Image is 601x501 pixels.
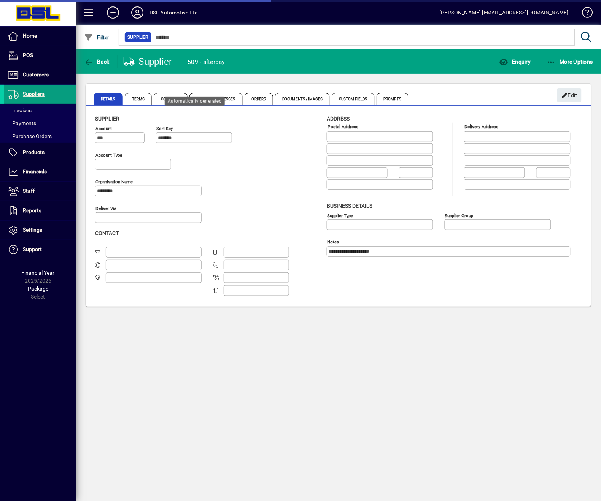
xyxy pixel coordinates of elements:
mat-label: Sort key [156,126,173,131]
span: Contacts [154,93,188,105]
span: Purchase Orders [8,133,52,139]
a: Financials [4,162,76,181]
a: Invoices [4,104,76,117]
span: POS [23,52,33,58]
span: Payments [8,120,36,126]
span: Supplier [95,116,119,122]
button: Enquiry [497,55,533,68]
a: POS [4,46,76,65]
a: Purchase Orders [4,130,76,143]
button: Filter [82,30,111,44]
span: Settings [23,227,42,233]
mat-label: Supplier group [445,213,474,218]
span: Documents / Images [275,93,330,105]
div: 509 - afterpay [188,56,225,68]
span: Contact [95,230,119,236]
span: Supplier [128,33,148,41]
span: Enquiry [499,59,531,65]
span: Suppliers [23,91,45,97]
span: Address [327,116,350,122]
span: Terms [125,93,152,105]
div: Automatically generated [165,97,225,106]
div: DSL Automotive Ltd [149,6,198,19]
span: Orders [245,93,273,105]
span: Back [84,59,110,65]
a: Staff [4,182,76,201]
span: More Options [547,59,593,65]
mat-label: Account [95,126,112,131]
a: Customers [4,65,76,84]
span: Edit [561,89,578,102]
button: Add [101,6,125,19]
button: More Options [545,55,595,68]
span: Prompts [377,93,409,105]
span: Staff [23,188,35,194]
span: Invoices [8,107,32,113]
mat-label: Notes [327,239,339,245]
mat-label: Supplier type [327,213,353,218]
a: Settings [4,221,76,240]
span: Products [23,149,45,155]
div: Supplier [124,56,172,68]
button: Profile [125,6,149,19]
mat-label: Deliver via [95,206,116,211]
span: Customers [23,72,49,78]
a: Home [4,27,76,46]
div: [PERSON_NAME] [EMAIL_ADDRESS][DOMAIN_NAME] [440,6,569,19]
a: Products [4,143,76,162]
span: Filter [84,34,110,40]
a: Knowledge Base [576,2,591,26]
app-page-header-button: Back [76,55,118,68]
span: Package [28,286,48,292]
span: Reports [23,207,41,213]
span: Custom Fields [332,93,374,105]
a: Reports [4,201,76,220]
button: Back [82,55,111,68]
span: Financial Year [22,270,55,276]
span: Business details [327,203,372,209]
span: Support [23,246,42,252]
mat-label: Organisation name [95,179,133,184]
span: Financials [23,169,47,175]
span: Details [94,93,123,105]
button: Edit [557,88,582,102]
mat-label: Account Type [95,153,122,158]
a: Payments [4,117,76,130]
a: Support [4,240,76,259]
span: Home [23,33,37,39]
span: Delivery Addresses [189,93,243,105]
